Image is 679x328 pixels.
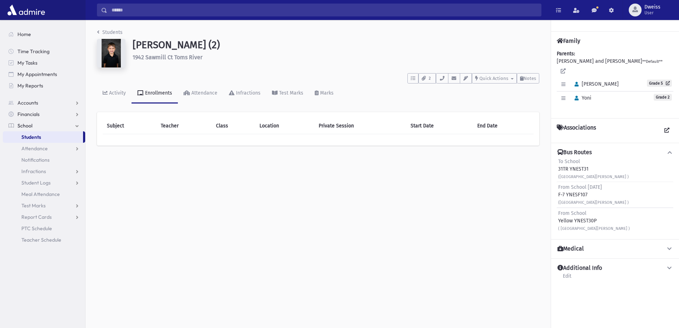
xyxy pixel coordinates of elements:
[557,149,592,156] h4: Bus Routes
[133,39,539,51] h1: [PERSON_NAME] (2)
[17,48,50,55] span: Time Tracking
[3,211,85,223] a: Report Cards
[654,94,672,101] span: Grade 2
[557,245,673,253] button: Medical
[557,264,602,272] h4: Additional Info
[427,75,433,82] span: 2
[557,37,580,44] h4: Family
[3,166,85,177] a: Infractions
[571,81,619,87] span: [PERSON_NAME]
[132,84,178,104] a: Enrollments
[21,145,48,152] span: Attendance
[558,175,629,179] small: ([GEOGRAPHIC_DATA][PERSON_NAME] )
[17,71,57,77] span: My Appointments
[647,80,672,87] a: Grade 5
[3,223,85,234] a: PTC Schedule
[17,82,43,89] span: My Reports
[418,73,436,84] button: 2
[3,46,85,57] a: Time Tracking
[660,124,673,137] a: View all Associations
[571,95,591,101] span: Yoni
[3,177,85,188] a: Student Logs
[3,109,85,120] a: Financials
[3,80,85,91] a: My Reports
[21,214,52,220] span: Report Cards
[235,90,261,96] div: Infractions
[557,51,575,57] b: Parents:
[3,234,85,246] a: Teacher Schedule
[190,90,217,96] div: Attendance
[557,124,596,137] h4: Associations
[21,157,50,163] span: Notifications
[309,84,339,104] a: Marks
[644,4,660,10] span: Dweiss
[3,69,85,80] a: My Appointments
[557,149,673,156] button: Bus Routes
[17,60,37,66] span: My Tasks
[266,84,309,104] a: Test Marks
[314,118,406,134] th: Private Session
[97,84,132,104] a: Activity
[108,90,126,96] div: Activity
[6,3,47,17] img: AdmirePro
[17,31,31,37] span: Home
[473,118,534,134] th: End Date
[558,158,629,180] div: 31TR YNEST31
[144,90,172,96] div: Enrollments
[212,118,255,134] th: Class
[562,272,572,285] a: Edit
[21,237,61,243] span: Teacher Schedule
[558,158,580,165] span: To School
[223,84,266,104] a: Infractions
[21,134,41,140] span: Students
[3,143,85,154] a: Attendance
[156,118,212,134] th: Teacher
[644,10,660,16] span: User
[3,154,85,166] a: Notifications
[133,54,539,61] h6: 1942 Sawmill Ct Toms River
[557,50,673,112] div: [PERSON_NAME] and [PERSON_NAME]
[17,122,32,129] span: School
[17,111,40,117] span: Financials
[557,245,584,253] h4: Medical
[178,84,223,104] a: Attendance
[472,73,517,84] button: Quick Actions
[21,225,52,232] span: PTC Schedule
[558,226,630,231] small: ( [GEOGRAPHIC_DATA][PERSON_NAME] )
[3,57,85,69] a: My Tasks
[406,118,473,134] th: Start Date
[3,200,85,211] a: Test Marks
[21,180,51,186] span: Student Logs
[558,183,629,206] div: F-7 YNESF107
[278,90,303,96] div: Test Marks
[557,264,673,272] button: Additional Info
[17,100,38,106] span: Accounts
[3,188,85,200] a: Meal Attendance
[524,76,536,81] span: Notes
[558,210,630,232] div: Yellow YNEST30P
[97,29,123,35] a: Students
[21,168,46,175] span: Infractions
[107,4,541,16] input: Search
[103,118,156,134] th: Subject
[3,131,83,143] a: Students
[255,118,314,134] th: Location
[558,200,629,205] small: ([GEOGRAPHIC_DATA][PERSON_NAME] )
[558,184,602,190] span: From School [DATE]
[3,97,85,109] a: Accounts
[97,39,125,67] img: 9kAAAAAAAAAAAAAAAAAAAAAAAAAAAAAAAAAAAAAAAAAAAAAAAAAAAAAAAAAAAAAAAAAAAAAAAAAAAAAAAAAAAAAAAAAAAAAAA...
[319,90,334,96] div: Marks
[517,73,539,84] button: Notes
[21,191,60,197] span: Meal Attendance
[3,120,85,131] a: School
[21,202,46,209] span: Test Marks
[558,210,586,216] span: From School
[97,29,123,39] nav: breadcrumb
[3,29,85,40] a: Home
[479,76,508,81] span: Quick Actions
